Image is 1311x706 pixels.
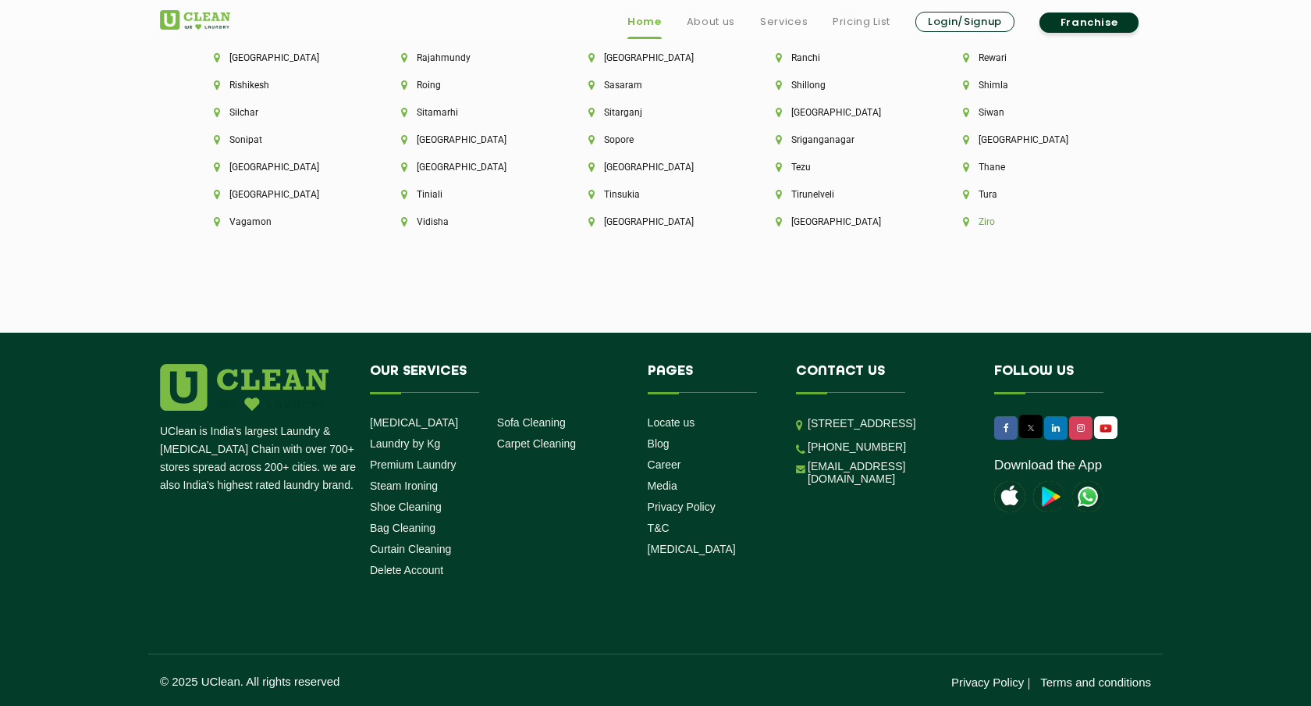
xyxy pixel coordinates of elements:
li: Sopore [588,134,723,145]
a: Laundry by Kg [370,437,440,450]
li: Rewari [963,52,1097,63]
li: Tura [963,189,1097,200]
li: [GEOGRAPHIC_DATA] [401,162,535,173]
li: Thane [963,162,1097,173]
a: Locate us [648,416,695,429]
li: Siwan [963,107,1097,118]
a: About us [687,12,735,31]
a: Services [760,12,808,31]
li: [GEOGRAPHIC_DATA] [776,107,910,118]
li: Sriganganagar [776,134,910,145]
a: Franchise [1039,12,1139,33]
li: Vidisha [401,216,535,227]
a: T&C [648,522,670,534]
a: Delete Account [370,564,443,576]
li: Tinsukia [588,189,723,200]
a: Career [648,458,681,471]
a: Shoe Cleaning [370,501,442,513]
p: UClean is India's largest Laundry & [MEDICAL_DATA] Chain with over 700+ stores spread across 200+... [160,423,358,494]
a: Premium Laundry [370,458,457,471]
li: [GEOGRAPHIC_DATA] [401,134,535,145]
li: [GEOGRAPHIC_DATA] [588,52,723,63]
li: Shillong [776,80,910,91]
a: Curtain Cleaning [370,543,451,555]
li: Rajahmundy [401,52,535,63]
a: Home [627,12,662,31]
li: [GEOGRAPHIC_DATA] [588,216,723,227]
p: © 2025 UClean. All rights reserved [160,675,655,688]
a: Terms and conditions [1040,676,1151,689]
img: UClean Laundry and Dry Cleaning [1072,481,1103,512]
a: Login/Signup [915,12,1014,32]
li: Ranchi [776,52,910,63]
h4: Pages [648,364,773,394]
a: Pricing List [833,12,890,31]
li: Roing [401,80,535,91]
li: Shimla [963,80,1097,91]
li: Tiniali [401,189,535,200]
li: Tirunelveli [776,189,910,200]
a: Blog [648,437,670,450]
a: Privacy Policy [951,676,1024,689]
img: playstoreicon.png [1033,481,1064,512]
a: Sofa Cleaning [497,416,566,429]
li: Sasaram [588,80,723,91]
a: [MEDICAL_DATA] [370,416,458,429]
a: Privacy Policy [648,501,716,513]
li: [GEOGRAPHIC_DATA] [588,162,723,173]
h4: Our Services [370,364,624,394]
h4: Contact us [796,364,971,394]
h4: Follow us [994,364,1132,394]
li: Silchar [214,107,348,118]
img: UClean Laundry and Dry Cleaning [1096,420,1116,437]
p: [STREET_ADDRESS] [808,415,971,433]
a: Download the App [994,458,1102,473]
li: Tezu [776,162,910,173]
li: Sitarganj [588,107,723,118]
a: Carpet Cleaning [497,437,576,450]
a: Media [648,480,677,492]
li: [GEOGRAPHIC_DATA] [776,216,910,227]
li: Rishikesh [214,80,348,91]
a: Steam Ironing [370,480,438,492]
li: [GEOGRAPHIC_DATA] [963,134,1097,145]
a: Bag Cleaning [370,522,435,534]
a: [PHONE_NUMBER] [808,440,906,453]
img: logo.png [160,364,329,411]
li: [GEOGRAPHIC_DATA] [214,189,348,200]
li: Sonipat [214,134,348,145]
li: [GEOGRAPHIC_DATA] [214,162,348,173]
li: [GEOGRAPHIC_DATA] [214,52,348,63]
img: apple-icon.png [994,481,1025,512]
img: UClean Laundry and Dry Cleaning [160,10,230,30]
a: [MEDICAL_DATA] [648,543,736,555]
li: Vagamon [214,216,348,227]
li: Sitamarhi [401,107,535,118]
a: [EMAIL_ADDRESS][DOMAIN_NAME] [808,460,971,485]
li: Ziro [963,216,1097,227]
